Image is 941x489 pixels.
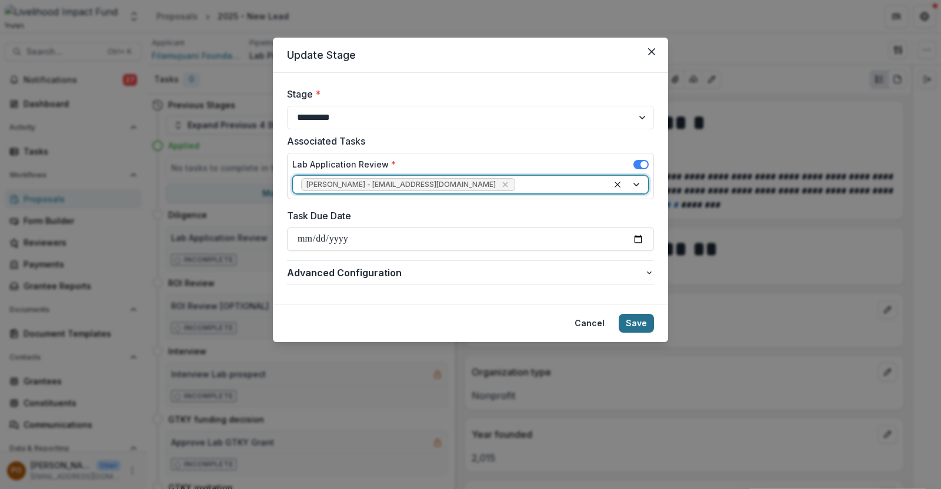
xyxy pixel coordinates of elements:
label: Associated Tasks [287,134,647,148]
button: Advanced Configuration [287,261,654,284]
button: Save [619,314,654,333]
button: Cancel [568,314,612,333]
label: Stage [287,87,647,101]
span: [PERSON_NAME] - [EMAIL_ADDRESS][DOMAIN_NAME] [306,180,496,189]
label: Task Due Date [287,209,647,223]
span: Advanced Configuration [287,266,645,280]
label: Lab Application Review [292,158,396,170]
div: Clear selected options [610,177,625,192]
div: Remove Peige Omondi - peige@lifund.org [499,179,511,190]
header: Update Stage [273,38,668,73]
button: Close [642,42,661,61]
